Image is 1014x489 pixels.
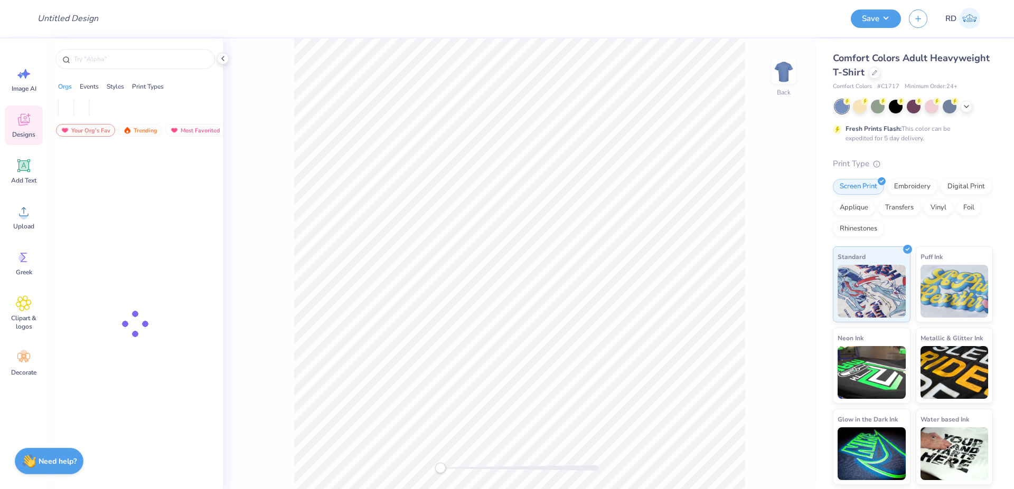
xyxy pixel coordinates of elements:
span: Designs [12,130,35,139]
div: Embroidery [887,179,937,195]
span: Clipart & logos [6,314,41,331]
span: Upload [13,222,34,231]
img: Metallic & Glitter Ink [921,346,989,399]
span: Glow in the Dark Ink [838,414,898,425]
span: Comfort Colors Adult Heavyweight T-Shirt [833,52,990,79]
strong: Fresh Prints Flash: [846,124,902,133]
img: Neon Ink [838,346,906,399]
img: most_fav.gif [170,127,179,134]
img: Glow in the Dark Ink [838,427,906,480]
span: Metallic & Glitter Ink [921,332,983,343]
span: Comfort Colors [833,82,872,91]
div: Digital Print [941,179,992,195]
div: Rhinestones [833,221,884,237]
div: Most Favorited [165,124,225,137]
span: # C1717 [877,82,899,91]
a: RD [941,8,985,29]
div: Styles [107,82,124,91]
span: Puff Ink [921,251,943,262]
div: Vinyl [924,200,953,216]
div: Your Org's Fav [56,124,115,137]
div: Foil [956,200,981,216]
span: Minimum Order: 24 + [905,82,957,91]
input: Untitled Design [29,8,107,29]
div: Applique [833,200,875,216]
span: Decorate [11,368,36,377]
span: RD [945,13,956,25]
img: Water based Ink [921,427,989,480]
div: This color can be expedited for 5 day delivery. [846,124,975,143]
img: most_fav.gif [61,127,69,134]
div: Trending [118,124,162,137]
input: Try "Alpha" [73,54,208,64]
span: Add Text [11,176,36,185]
strong: Need help? [39,456,77,466]
span: Standard [838,251,866,262]
button: Save [851,9,901,28]
span: Greek [16,268,32,276]
span: Water based Ink [921,414,969,425]
span: Neon Ink [838,332,863,343]
div: Orgs [58,82,72,91]
div: Print Types [132,82,164,91]
img: Rommel Del Rosario [959,8,980,29]
div: Back [777,88,791,97]
img: trending.gif [123,127,132,134]
div: Accessibility label [435,463,446,473]
div: Transfers [878,200,921,216]
div: Screen Print [833,179,884,195]
img: Puff Ink [921,265,989,318]
img: Back [773,61,794,82]
div: Events [80,82,99,91]
div: Print Type [833,158,993,170]
span: Image AI [12,84,36,93]
img: Standard [838,265,906,318]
